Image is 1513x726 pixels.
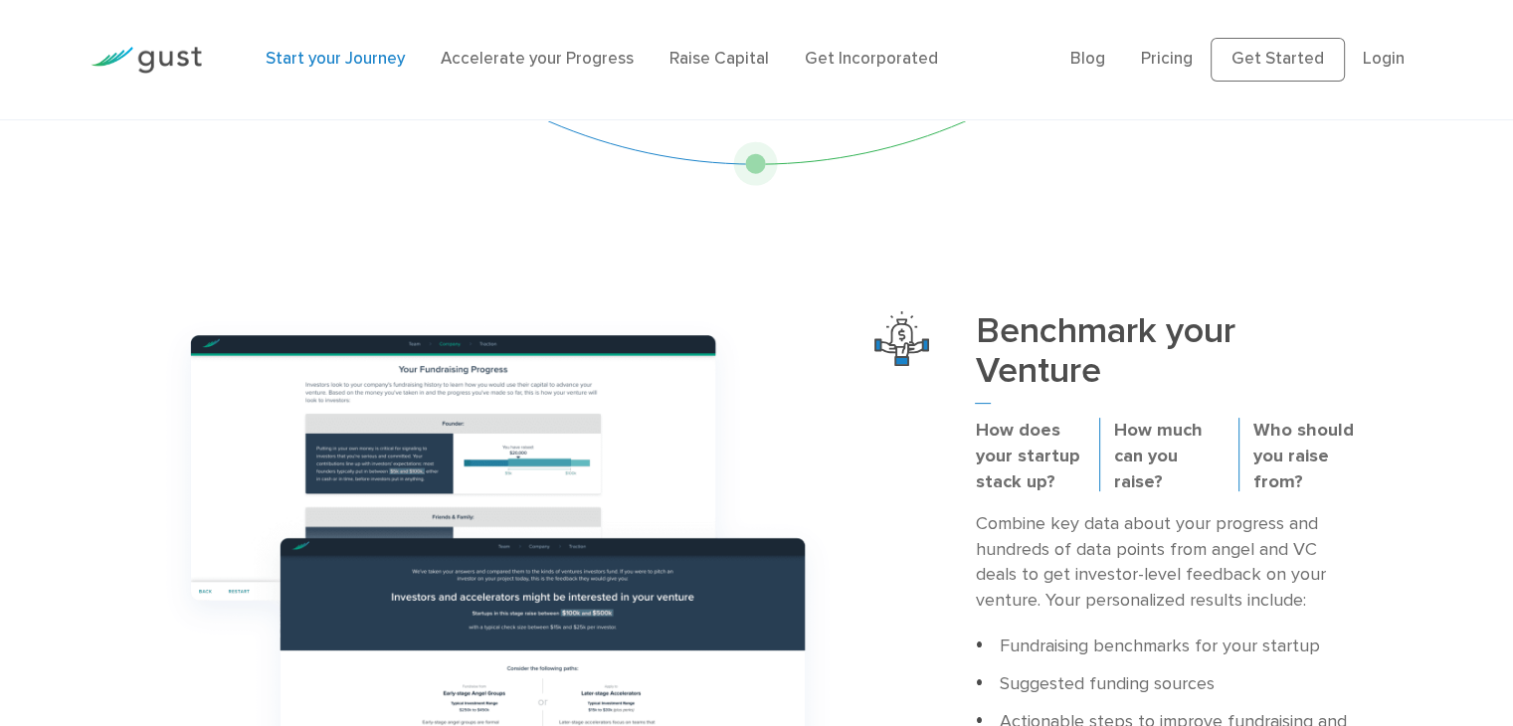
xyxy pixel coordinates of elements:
[1253,418,1363,495] p: Who should you raise from?
[91,47,202,74] img: Gust Logo
[874,311,929,366] img: Benchmark Your Venture
[975,511,1362,615] p: Combine key data about your progress and hundreds of data points from angel and VC deals to get i...
[975,418,1084,495] p: How does your startup stack up?
[975,671,1362,697] li: Suggested funding sources
[1211,38,1345,82] a: Get Started
[1114,418,1224,495] p: How much can you raise?
[1141,49,1193,69] a: Pricing
[975,634,1362,659] li: Fundraising benchmarks for your startup
[975,311,1362,403] h3: Benchmark your Venture
[669,49,769,69] a: Raise Capital
[1363,49,1405,69] a: Login
[441,49,634,69] a: Accelerate your Progress
[266,49,405,69] a: Start your Journey
[1070,49,1105,69] a: Blog
[805,49,938,69] a: Get Incorporated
